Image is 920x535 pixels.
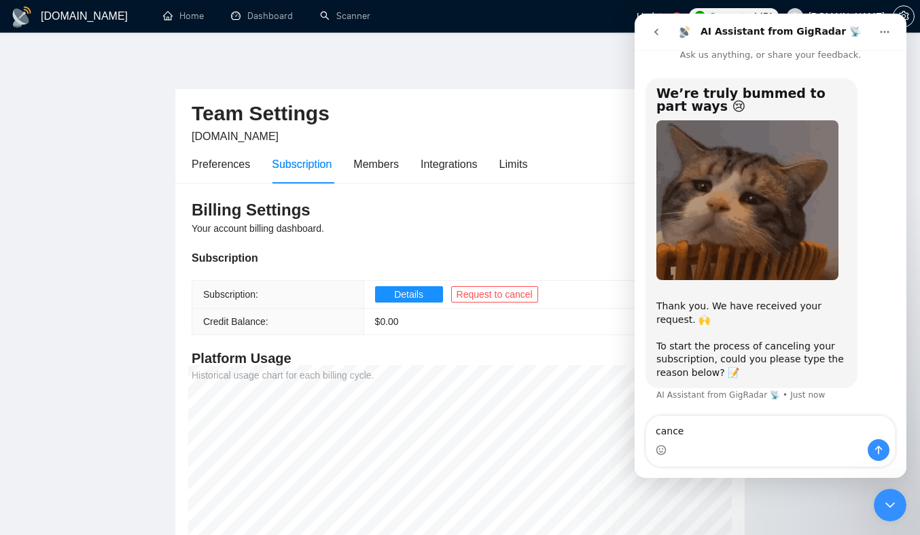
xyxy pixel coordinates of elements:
[203,316,268,327] span: Credit Balance:
[635,14,906,478] iframe: To enrich screen reader interactions, please activate Accessibility in Grammarly extension settings
[637,11,672,22] span: Updates
[192,131,279,142] span: [DOMAIN_NAME]
[192,349,728,368] h4: Platform Usage
[163,10,204,22] a: homeHome
[893,5,915,27] button: setting
[272,156,332,173] div: Subscription
[694,11,705,22] img: upwork-logo.png
[790,12,800,21] span: user
[192,100,728,128] h2: Team Settings
[457,287,533,302] span: Request to cancel
[203,289,258,300] span: Subscription:
[893,11,915,22] a: setting
[394,287,423,302] span: Details
[894,11,914,22] span: setting
[375,286,443,303] button: Details
[353,156,399,173] div: Members
[451,286,538,303] button: Request to cancel
[11,6,33,28] img: logo
[192,249,728,266] div: Subscription
[874,489,906,521] iframe: Intercom live chat
[709,9,750,24] span: Connects:
[672,12,682,22] a: 5
[375,316,399,327] span: $ 0.00
[231,10,293,22] a: dashboardDashboard
[499,156,528,173] div: Limits
[753,9,773,24] span: 1451
[192,199,728,221] h3: Billing Settings
[192,223,324,234] span: Your account billing dashboard.
[192,156,250,173] div: Preferences
[320,10,370,22] a: searchScanner
[421,156,478,173] div: Integrations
